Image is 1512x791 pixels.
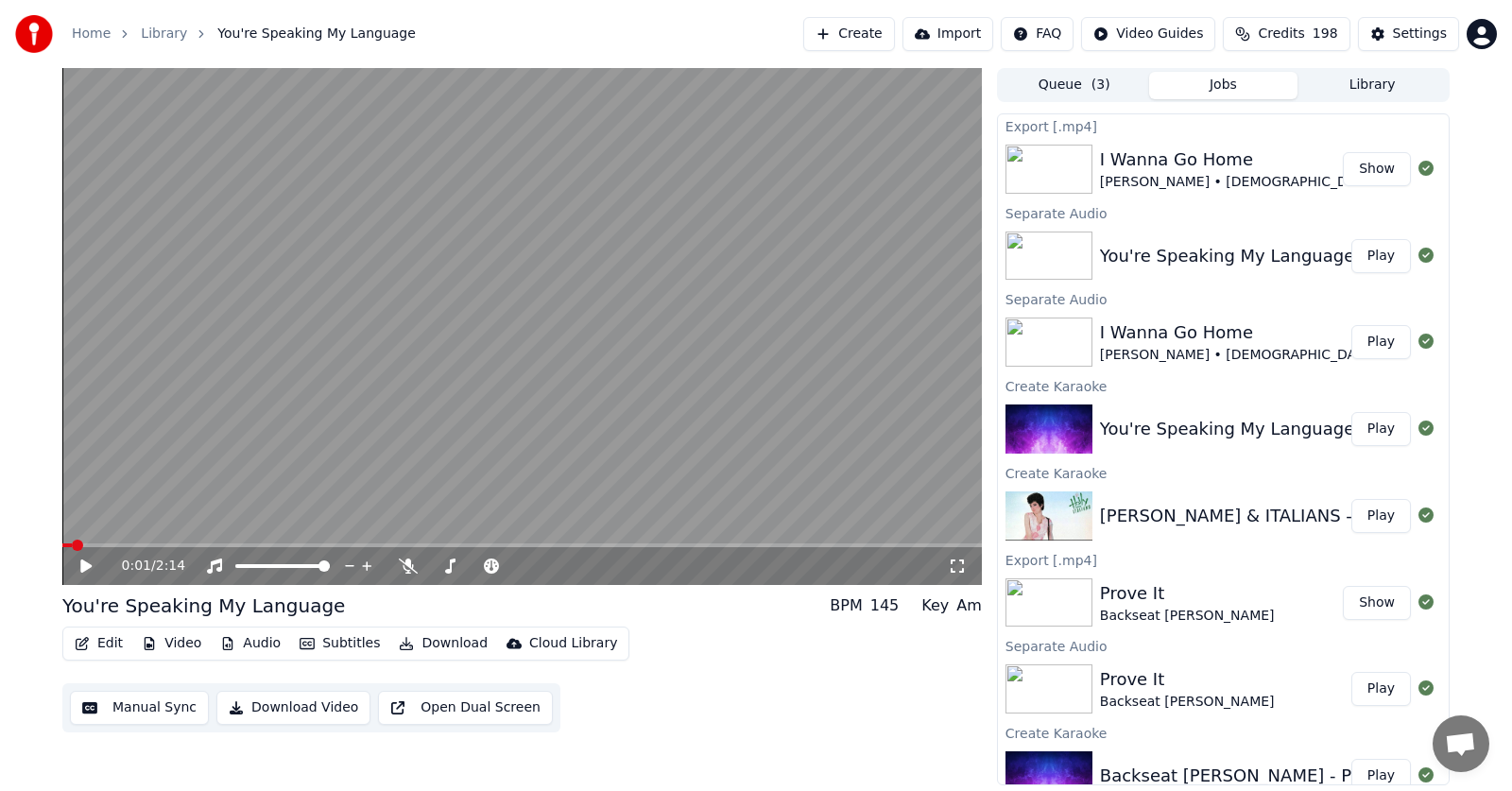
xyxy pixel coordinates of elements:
[1100,693,1275,712] div: Backseat [PERSON_NAME]
[529,634,617,653] div: Cloud Library
[67,630,130,657] button: Edit
[1100,666,1275,693] div: Prove It
[902,17,993,51] button: Import
[1351,412,1411,446] button: Play
[1351,239,1411,273] button: Play
[1100,346,1377,365] div: [PERSON_NAME] • [DEMOGRAPHIC_DATA]
[1100,607,1275,626] div: Backseat [PERSON_NAME]
[803,17,895,51] button: Create
[998,634,1449,657] div: Separate Audio
[998,721,1449,744] div: Create Karaoke
[72,25,111,43] a: Home
[217,25,416,43] span: You're Speaking My Language
[72,25,416,43] nav: breadcrumb
[1258,25,1304,43] span: Credits
[1351,325,1411,359] button: Play
[1100,319,1377,346] div: I Wanna Go Home
[1351,672,1411,706] button: Play
[216,691,370,725] button: Download Video
[134,630,209,657] button: Video
[1100,763,1406,789] div: Backseat [PERSON_NAME] - Prove It
[1149,72,1298,99] button: Jobs
[1091,76,1110,95] span: ( 3 )
[1393,25,1447,43] div: Settings
[391,630,495,657] button: Download
[998,287,1449,310] div: Separate Audio
[1433,715,1489,772] a: Open chat
[1100,580,1275,607] div: Prove It
[956,594,982,617] div: Am
[998,114,1449,137] div: Export [.mp4]
[998,201,1449,224] div: Separate Audio
[1001,17,1074,51] button: FAQ
[15,15,53,53] img: youka
[1351,499,1411,533] button: Play
[1000,72,1149,99] button: Queue
[1343,152,1411,186] button: Show
[1100,243,1354,269] div: You're Speaking My Language
[1100,173,1377,192] div: [PERSON_NAME] • [DEMOGRAPHIC_DATA]
[1100,503,1511,529] div: [PERSON_NAME] & ITALIANS - I Wanna Go Home
[213,630,288,657] button: Audio
[1100,416,1354,442] div: You're Speaking My Language
[292,630,387,657] button: Subtitles
[1223,17,1349,51] button: Credits198
[1313,25,1338,43] span: 198
[870,594,900,617] div: 145
[62,593,345,619] div: You're Speaking My Language
[1297,72,1447,99] button: Library
[141,25,187,43] a: Library
[830,594,862,617] div: BPM
[122,557,167,576] div: /
[122,557,151,576] span: 0:01
[1081,17,1215,51] button: Video Guides
[70,691,209,725] button: Manual Sync
[378,691,553,725] button: Open Dual Screen
[921,594,949,617] div: Key
[998,461,1449,484] div: Create Karaoke
[156,557,185,576] span: 2:14
[1343,586,1411,620] button: Show
[1358,17,1459,51] button: Settings
[998,548,1449,571] div: Export [.mp4]
[1100,146,1377,173] div: I Wanna Go Home
[998,374,1449,397] div: Create Karaoke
